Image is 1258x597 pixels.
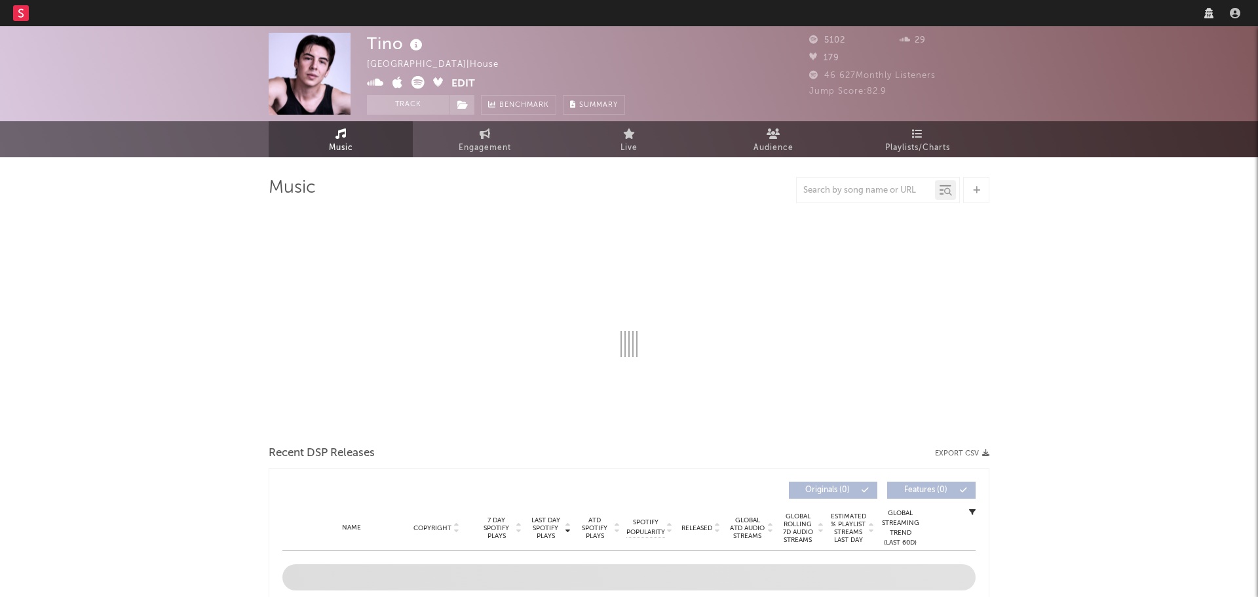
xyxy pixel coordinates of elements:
a: Playlists/Charts [845,121,989,157]
span: Music [329,140,353,156]
button: Track [367,95,449,115]
button: Originals(0) [789,482,877,499]
button: Edit [451,76,475,92]
span: Audience [753,140,793,156]
span: ATD Spotify Plays [577,516,612,540]
div: Global Streaming Trend (Last 60D) [881,509,920,548]
span: 46 627 Monthly Listeners [809,71,936,80]
span: Spotify Popularity [626,518,665,537]
span: Playlists/Charts [885,140,950,156]
span: Recent DSP Releases [269,446,375,461]
span: 179 [809,54,839,62]
span: Benchmark [499,98,549,113]
span: 5102 [809,36,845,45]
input: Search by song name or URL [797,185,935,196]
span: Copyright [413,524,451,532]
div: Name [309,523,394,533]
a: Audience [701,121,845,157]
button: Features(0) [887,482,976,499]
span: Engagement [459,140,511,156]
a: Engagement [413,121,557,157]
span: Summary [579,102,618,109]
a: Benchmark [481,95,556,115]
span: Released [681,524,712,532]
span: Global Rolling 7D Audio Streams [780,512,816,544]
span: Features ( 0 ) [896,486,956,494]
span: 29 [900,36,926,45]
div: Tino [367,33,426,54]
button: Summary [563,95,625,115]
div: [GEOGRAPHIC_DATA] | House [367,57,514,73]
a: Live [557,121,701,157]
span: Global ATD Audio Streams [729,516,765,540]
span: Originals ( 0 ) [797,486,858,494]
button: Export CSV [935,450,989,457]
span: 7 Day Spotify Plays [479,516,514,540]
span: Jump Score: 82.9 [809,87,886,96]
span: Live [620,140,638,156]
a: Music [269,121,413,157]
span: Estimated % Playlist Streams Last Day [830,512,866,544]
span: Last Day Spotify Plays [528,516,563,540]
